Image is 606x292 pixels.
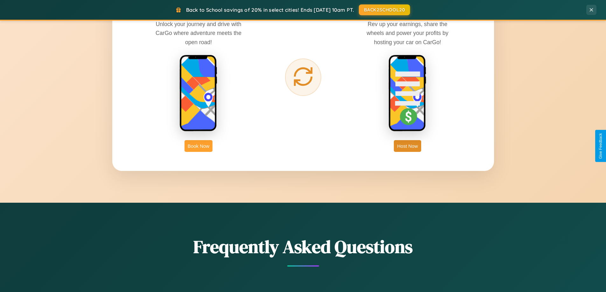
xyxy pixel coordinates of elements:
button: Book Now [185,140,212,152]
img: rent phone [179,55,218,132]
h2: Frequently Asked Questions [112,234,494,259]
p: Rev up your earnings, share the wheels and power your profits by hosting your car on CarGo! [360,20,455,46]
span: Back to School savings of 20% in select cities! Ends [DATE] 10am PT. [186,7,354,13]
button: BACK2SCHOOL20 [359,4,410,15]
div: Give Feedback [598,133,603,159]
p: Unlock your journey and drive with CarGo where adventure meets the open road! [151,20,246,46]
img: host phone [388,55,427,132]
button: Host Now [394,140,421,152]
